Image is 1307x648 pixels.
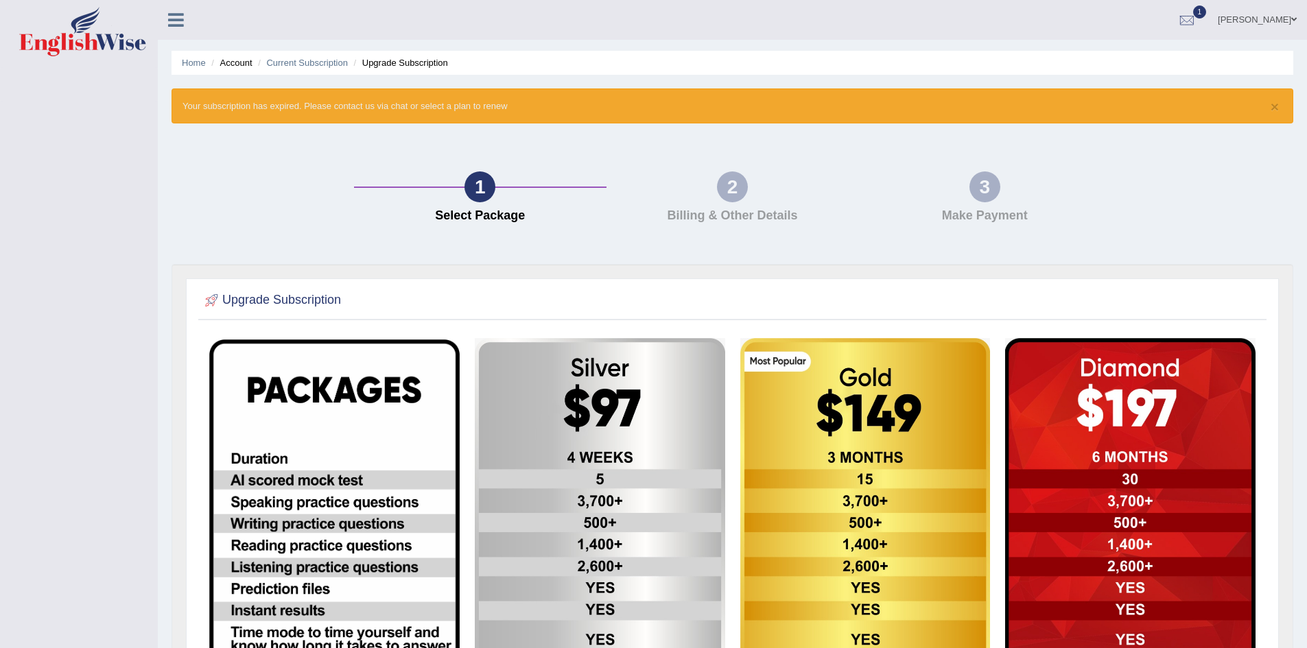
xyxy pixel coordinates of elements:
[1271,99,1279,114] button: ×
[613,209,852,223] h4: Billing & Other Details
[361,209,600,223] h4: Select Package
[182,58,206,68] a: Home
[351,56,448,69] li: Upgrade Subscription
[172,88,1293,123] div: Your subscription has expired. Please contact us via chat or select a plan to renew
[202,290,341,311] h2: Upgrade Subscription
[464,171,495,202] div: 1
[208,56,252,69] li: Account
[1193,5,1207,19] span: 1
[717,171,748,202] div: 2
[865,209,1104,223] h4: Make Payment
[266,58,348,68] a: Current Subscription
[969,171,1000,202] div: 3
